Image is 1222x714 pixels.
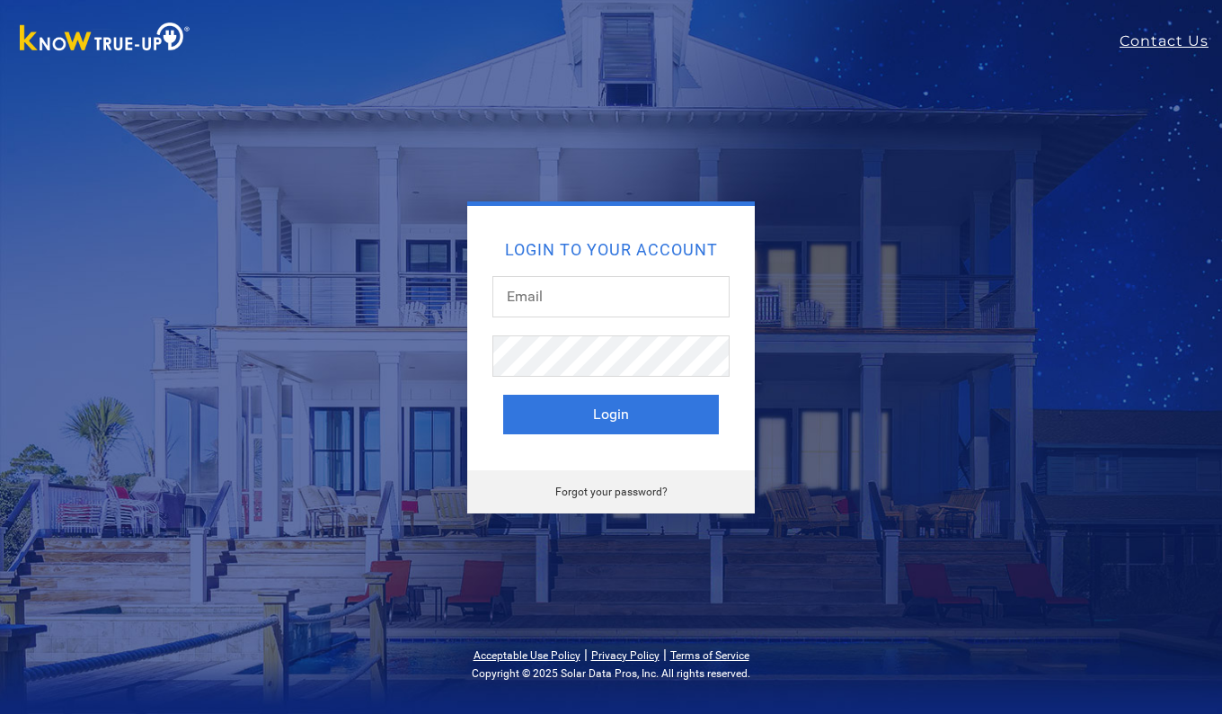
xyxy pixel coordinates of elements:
span: | [584,646,588,663]
a: Forgot your password? [555,486,668,498]
a: Contact Us [1120,31,1222,52]
a: Privacy Policy [591,649,660,662]
a: Acceptable Use Policy [474,649,580,662]
button: Login [503,395,719,434]
a: Terms of Service [670,649,749,662]
span: | [663,646,667,663]
h2: Login to your account [503,242,719,258]
img: Know True-Up [11,19,199,59]
input: Email [492,276,730,317]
